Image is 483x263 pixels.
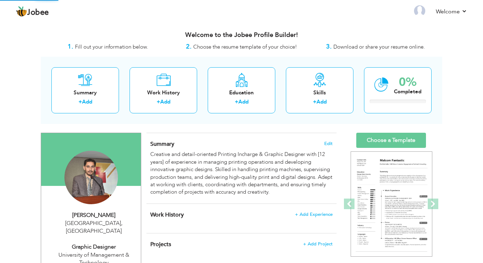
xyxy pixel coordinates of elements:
[394,76,421,88] div: 0%
[193,43,297,50] span: Choose the resume template of your choice!
[135,89,192,96] div: Work History
[16,6,49,17] a: Jobee
[82,98,92,105] a: Add
[150,211,333,218] h4: This helps to show the companies you have worked for.
[150,140,174,148] span: Summary
[160,98,170,105] a: Add
[235,98,238,106] label: +
[27,9,49,17] span: Jobee
[46,219,141,236] div: [GEOGRAPHIC_DATA] [GEOGRAPHIC_DATA]
[46,211,141,219] div: [PERSON_NAME]
[57,89,113,96] div: Summary
[326,42,332,51] strong: 3.
[394,88,421,95] div: Completed
[313,98,316,106] label: +
[186,42,192,51] strong: 2.
[64,151,118,204] img: Muhammad Faisal Raza
[75,43,148,50] span: Fill out your information below.
[150,241,333,248] h4: This helps to highlight the project, tools and skills you have worked on.
[316,98,327,105] a: Add
[324,141,333,146] span: Edit
[150,140,333,148] h4: Adding a summary is a quick and easy way to highlight your experience and interests.
[333,43,425,50] span: Download or share your resume online.
[150,240,171,248] span: Projects
[79,98,82,106] label: +
[41,32,442,39] h3: Welcome to the Jobee Profile Builder!
[238,98,249,105] a: Add
[68,42,73,51] strong: 1.
[356,133,426,148] a: Choose a Template
[436,7,467,16] a: Welcome
[16,6,27,17] img: jobee.io
[157,98,160,106] label: +
[46,243,141,251] div: Graphic Designer
[213,89,270,96] div: Education
[150,211,184,219] span: Work History
[291,89,348,96] div: Skills
[303,242,333,246] span: + Add Project
[295,212,333,217] span: + Add Experience
[150,151,333,196] div: Creative and detail-oriented Printing Incharge & Graphic Designer with [12 years] of experience i...
[414,5,425,17] img: Profile Img
[121,219,123,227] span: ,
